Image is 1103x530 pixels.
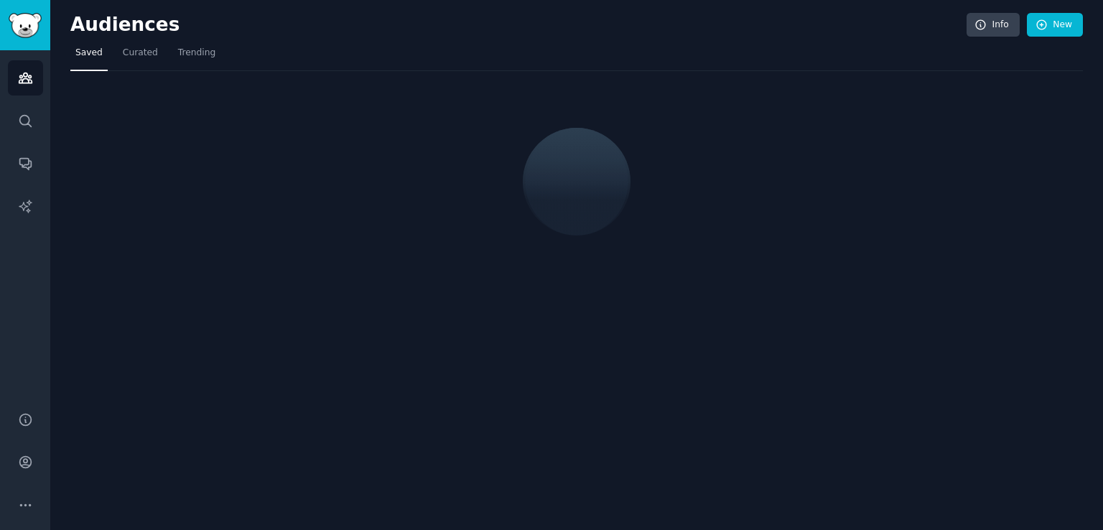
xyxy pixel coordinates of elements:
a: Info [967,13,1020,37]
a: Saved [70,42,108,71]
a: New [1027,13,1083,37]
h2: Audiences [70,14,967,37]
span: Curated [123,47,158,60]
a: Trending [173,42,220,71]
img: GummySearch logo [9,13,42,38]
a: Curated [118,42,163,71]
span: Saved [75,47,103,60]
span: Trending [178,47,215,60]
